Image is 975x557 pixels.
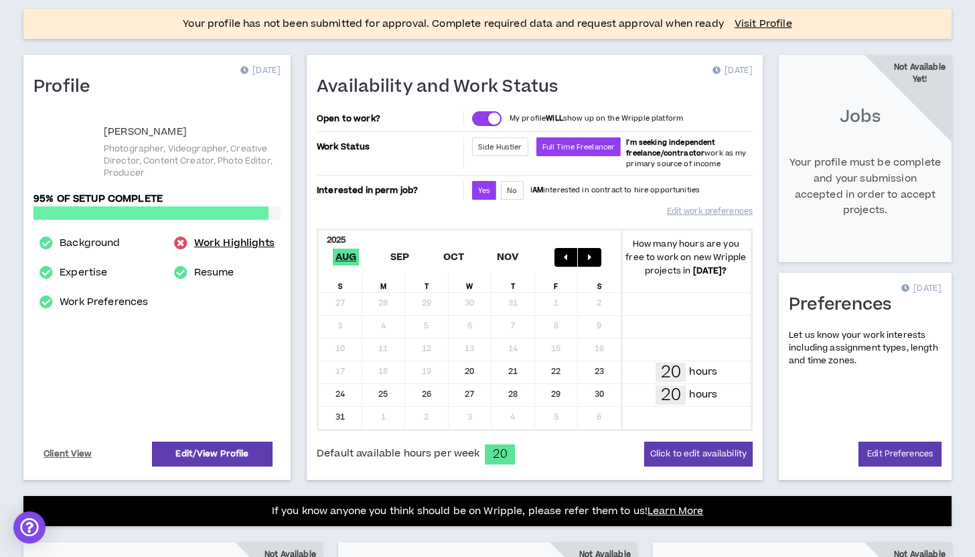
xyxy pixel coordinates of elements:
[689,387,717,402] p: hours
[510,113,683,124] p: My profile show up on the Wripple platform
[494,249,522,265] span: Nov
[546,113,563,123] strong: WILL
[60,235,120,251] a: Background
[317,446,479,461] span: Default available hours per week
[104,124,187,140] p: [PERSON_NAME]
[532,185,543,195] strong: AM
[667,200,753,223] a: Edit work preferences
[441,249,467,265] span: Oct
[648,504,703,518] a: Learn More
[530,185,700,196] p: I interested in contract to hire opportunities
[735,17,792,31] a: Visit Profile
[626,137,746,169] span: work as my primary source of income
[362,272,406,292] div: M
[317,113,461,124] p: Open to work?
[327,234,346,246] b: 2025
[578,272,621,292] div: S
[507,186,517,196] span: No
[535,272,579,292] div: F
[333,249,360,265] span: Aug
[152,442,273,467] a: Edit/View Profile
[693,265,727,277] b: [DATE] ?
[194,235,275,251] a: Work Highlights
[42,442,94,466] a: Client View
[13,511,46,544] div: Open Intercom Messenger
[272,503,704,519] p: If you know anyone you think should be on Wripple, please refer them to us!
[449,272,492,292] div: W
[319,272,362,292] div: S
[317,181,461,200] p: Interested in perm job?
[104,143,281,179] p: Photographer, Videographer, Creative Director, Content Creator, Photo Editor, Producer
[689,365,717,379] p: hours
[644,442,753,467] button: Click to edit availability
[60,294,148,310] a: Work Preferences
[626,137,715,158] b: I'm seeking independent freelance/contractor
[60,265,107,281] a: Expertise
[621,237,751,277] p: How many hours are you free to work on new Wripple projects in
[478,186,490,196] span: Yes
[388,249,412,265] span: Sep
[317,137,461,156] p: Work Status
[33,121,94,182] div: John W.
[712,64,753,78] p: [DATE]
[858,442,942,467] a: Edit Preferences
[317,76,569,98] h1: Availability and Work Status
[478,142,522,152] span: Side Hustler
[33,76,100,98] h1: Profile
[33,192,281,206] p: 95% of setup complete
[492,272,535,292] div: T
[183,16,724,32] p: Your profile has not been submitted for approval. Complete required data and request approval whe...
[405,272,449,292] div: T
[901,282,942,296] p: [DATE]
[194,265,234,281] a: Resume
[789,294,902,316] h1: Preferences
[240,64,281,78] p: [DATE]
[789,329,942,368] p: Let us know your work interests including assignment types, length and time zones.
